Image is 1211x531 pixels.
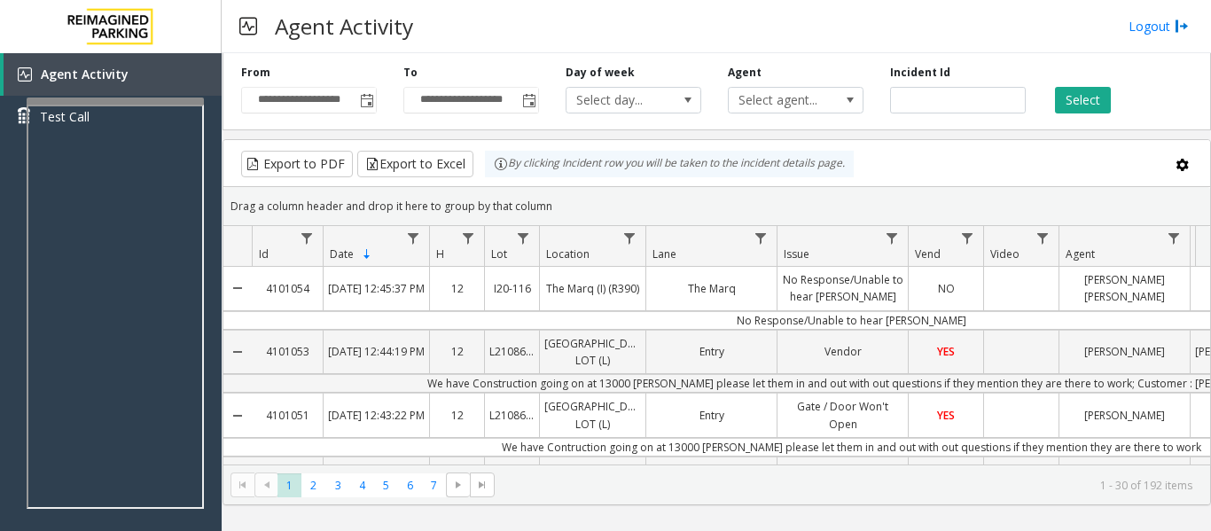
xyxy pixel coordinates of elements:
[777,267,908,309] a: No Response/Unable to hear [PERSON_NAME]
[357,151,473,177] button: Export to Excel
[223,324,252,380] a: Collapse Details
[909,402,983,428] a: YES
[277,473,301,497] span: Page 1
[350,473,374,497] span: Page 4
[990,246,1020,262] span: Video
[485,276,539,301] a: I20-116
[1175,17,1189,35] img: logout
[324,402,429,428] a: [DATE] 12:43:22 PM
[241,151,353,177] button: Export to PDF
[259,246,269,262] span: Id
[266,4,422,48] h3: Agent Activity
[422,473,446,497] span: Page 7
[485,151,854,177] div: By clicking Incident row you will be taken to the incident details page.
[956,226,980,250] a: Vend Filter Menu
[326,473,350,497] span: Page 3
[402,226,426,250] a: Date Filter Menu
[491,246,507,262] span: Lot
[937,408,955,423] span: YES
[295,226,319,250] a: Id Filter Menu
[430,276,484,301] a: 12
[505,478,1192,493] kendo-pager-info: 1 - 30 of 192 items
[1162,226,1186,250] a: Agent Filter Menu
[566,65,635,81] label: Day of week
[223,191,1210,222] div: Drag a column header and drop it here to group by that column
[519,88,538,113] span: Toggle popup
[360,247,374,262] span: Sortable
[4,53,222,96] a: Agent Activity
[41,66,129,82] span: Agent Activity
[540,394,645,436] a: [GEOGRAPHIC_DATA] LOT (L)
[512,226,535,250] a: Lot Filter Menu
[566,88,674,113] span: Select day...
[324,339,429,364] a: [DATE] 12:44:19 PM
[784,246,809,262] span: Issue
[451,478,465,492] span: Go to the next page
[457,226,480,250] a: H Filter Menu
[324,276,429,301] a: [DATE] 12:45:37 PM
[1129,17,1189,35] a: Logout
[223,226,1210,465] div: Data table
[252,402,323,428] a: 4101051
[646,402,777,428] a: Entry
[729,88,836,113] span: Select agent...
[618,226,642,250] a: Location Filter Menu
[223,260,252,316] a: Collapse Details
[546,246,590,262] span: Location
[430,402,484,428] a: 12
[252,339,323,364] a: 4101053
[880,226,904,250] a: Issue Filter Menu
[1066,246,1095,262] span: Agent
[909,276,983,301] a: NO
[494,157,508,171] img: infoIcon.svg
[470,472,494,497] span: Go to the last page
[540,276,645,301] a: The Marq (I) (R390)
[374,473,398,497] span: Page 5
[475,478,489,492] span: Go to the last page
[398,473,422,497] span: Page 6
[777,457,908,500] a: No Response/Unable to hear [PERSON_NAME]
[446,472,470,497] span: Go to the next page
[485,402,539,428] a: L21086905
[330,246,354,262] span: Date
[749,226,773,250] a: Lane Filter Menu
[1059,267,1190,309] a: [PERSON_NAME] [PERSON_NAME]
[301,473,325,497] span: Page 2
[485,339,539,364] a: L21086905
[777,339,908,364] a: Vendor
[239,4,257,48] img: pageIcon
[356,88,376,113] span: Toggle popup
[777,394,908,436] a: Gate / Door Won't Open
[890,65,950,81] label: Incident Id
[241,65,270,81] label: From
[652,246,676,262] span: Lane
[18,67,32,82] img: 'icon'
[1059,402,1190,428] a: [PERSON_NAME]
[436,246,444,262] span: H
[430,339,484,364] a: 12
[915,246,941,262] span: Vend
[1055,87,1111,113] button: Select
[937,344,955,359] span: YES
[223,387,252,443] a: Collapse Details
[403,65,418,81] label: To
[540,331,645,373] a: [GEOGRAPHIC_DATA] LOT (L)
[909,339,983,364] a: YES
[646,339,777,364] a: Entry
[1031,226,1055,250] a: Video Filter Menu
[252,276,323,301] a: 4101054
[728,65,762,81] label: Agent
[646,276,777,301] a: The Marq
[1059,339,1190,364] a: [PERSON_NAME]
[938,281,955,296] span: NO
